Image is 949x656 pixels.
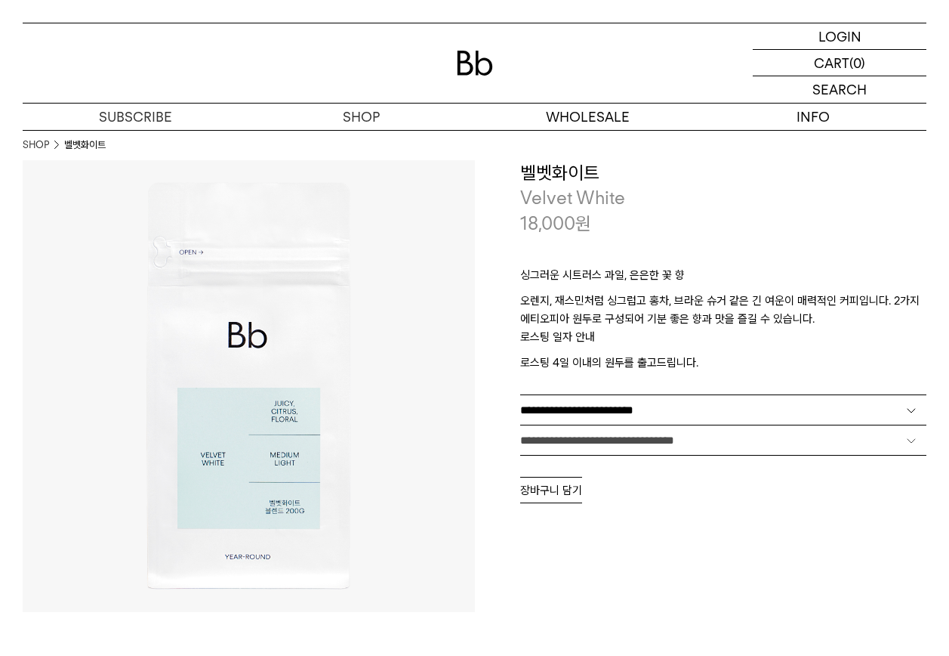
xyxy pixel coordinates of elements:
span: 원 [575,212,591,234]
a: CART (0) [753,50,926,76]
p: 로스팅 4일 이내의 원두를 출고드립니다. [520,354,927,372]
a: SUBSCRIBE [23,104,248,130]
p: (0) [849,50,865,76]
p: INFO [701,104,926,130]
h3: 벨벳화이트 [520,160,927,186]
p: WHOLESALE [475,104,701,130]
p: LOGIN [818,23,861,49]
img: 로고 [457,51,493,76]
p: Velvet White [520,185,927,211]
p: 18,000 [520,211,591,237]
button: 장바구니 담기 [520,477,582,503]
p: SEARCH [812,76,867,103]
p: 로스팅 일자 안내 [520,328,927,354]
p: 오렌지, 재스민처럼 싱그럽고 홍차, 브라운 슈거 같은 긴 여운이 매력적인 커피입니다. 2가지 에티오피아 원두로 구성되어 기분 좋은 향과 맛을 즐길 수 있습니다. [520,292,927,328]
p: CART [814,50,849,76]
img: 벨벳화이트 [23,160,475,613]
p: 싱그러운 시트러스 과일, 은은한 꽃 향 [520,266,927,292]
li: 벨벳화이트 [64,138,106,153]
a: LOGIN [753,23,926,50]
a: SHOP [248,104,474,130]
a: SHOP [23,138,49,153]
